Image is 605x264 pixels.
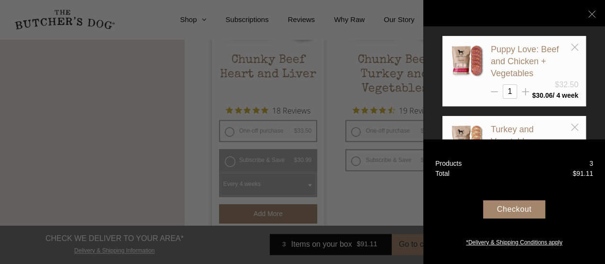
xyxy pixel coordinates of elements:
a: Puppy Love: Beef and Chicken + Vegetables [491,45,559,78]
div: Checkout [483,200,545,218]
img: Turkey and Vegetables [450,124,484,157]
div: Products [435,159,462,169]
bdi: 30.06 [532,92,552,99]
div: Total [435,169,450,179]
div: $32.50 [555,79,578,91]
a: Products 3 Total $91.11 Checkout [423,139,605,264]
div: / 4 week [532,92,578,99]
a: Turkey and Vegetables [491,125,533,146]
span: $ [532,92,536,99]
div: 3 [589,159,593,169]
img: Puppy Love: Beef and Chicken + Vegetables [450,44,484,77]
a: *Delivery & Shipping Conditions apply [423,236,605,247]
bdi: 91.11 [572,170,593,177]
span: $ [572,170,576,177]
